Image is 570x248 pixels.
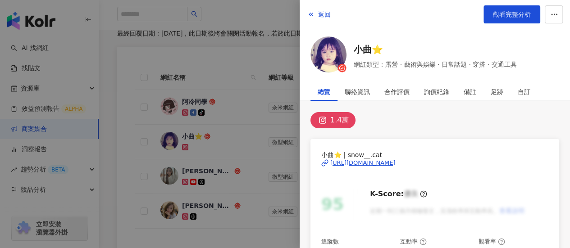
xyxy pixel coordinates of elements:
[318,11,331,18] span: 返回
[354,43,516,56] a: 小曲⭐️
[310,36,347,76] a: KOL Avatar
[424,83,449,101] div: 詢價紀錄
[400,238,427,246] div: 互動率
[330,159,396,167] div: [URL][DOMAIN_NAME]
[483,5,540,23] a: 觀看完整分析
[307,5,331,23] button: 返回
[310,36,347,72] img: KOL Avatar
[321,238,339,246] div: 追蹤數
[370,189,427,199] div: K-Score :
[518,83,530,101] div: 自訂
[318,83,330,101] div: 總覽
[321,150,548,160] span: 小曲⭐️ | snow__.cat
[321,159,548,167] a: [URL][DOMAIN_NAME]
[330,114,349,126] div: 1.4萬
[464,83,476,101] div: 備註
[310,112,356,128] button: 1.4萬
[491,83,503,101] div: 足跡
[384,83,410,101] div: 合作評價
[493,11,531,18] span: 觀看完整分析
[354,59,516,69] span: 網紅類型：露營 · 藝術與娛樂 · 日常話題 · 穿搭 · 交通工具
[345,83,370,101] div: 聯絡資訊
[479,238,505,246] div: 觀看率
